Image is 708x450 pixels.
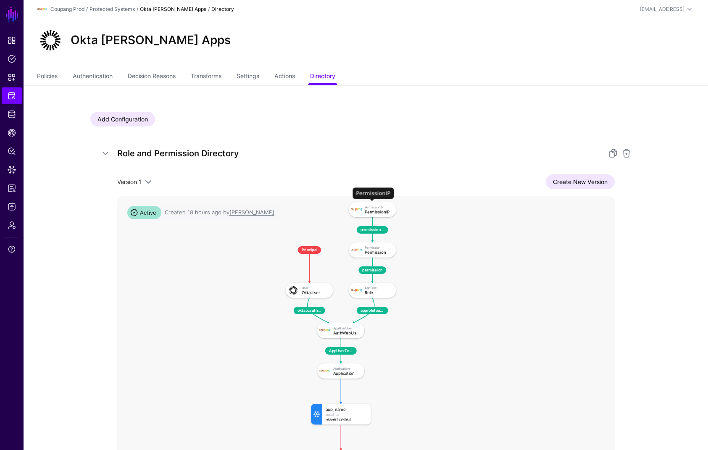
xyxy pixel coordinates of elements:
div: User [301,286,329,289]
div: Application [333,366,360,370]
span: permission [358,266,386,274]
a: Add Configuration [90,112,155,126]
img: svg+xml;base64,PHN2ZyBpZD0iTG9nbyIgeG1sbnM9Imh0dHA6Ly93d3cudzMub3JnLzIwMDAvc3ZnIiB3aWR0aD0iMTIxLj... [37,4,47,14]
a: Create New Version [546,174,615,189]
span: Identity Data Fabric [8,110,16,118]
div: Permission [364,250,392,255]
div: / [84,5,89,13]
div: / [135,5,140,13]
div: AppRole [364,286,392,289]
h2: Okta [PERSON_NAME] Apps [71,33,231,47]
span: permissioniptopermission [356,226,388,234]
a: SGNL [5,5,19,24]
span: Principal [297,246,321,254]
span: Version 1 [117,178,141,185]
span: approletouser [356,307,388,314]
a: Policies [37,69,58,85]
a: Transforms [191,69,221,85]
div: Created 18 hours ago by [165,208,274,217]
span: CAEP Hub [8,129,16,137]
a: Identity Data Fabric [2,106,22,123]
a: Logs [2,198,22,215]
a: Actions [274,69,295,85]
span: Support [8,245,16,253]
span: Active [127,206,161,219]
h5: Role and Permission Directory [117,147,598,160]
span: Protected Systems [8,92,16,100]
div: AuthWebUser [333,331,360,335]
a: Policy Lens [2,143,22,160]
span: Admin [8,221,16,229]
a: Decision Reasons [128,69,176,85]
span: oktatoauthwebuser [293,307,325,314]
span: AppUserToApp [325,347,356,355]
div: PermissionIP [353,187,394,199]
div: Application [333,371,360,376]
strong: Okta [PERSON_NAME] Apps [140,6,206,12]
div: Role [364,290,392,295]
div: OktaUser [301,290,329,295]
a: Access Reporting [2,180,22,197]
a: Settings [237,69,259,85]
strong: Directory [211,6,234,12]
div: Permission [364,245,392,249]
a: Snippets [2,69,22,86]
span: Logs [8,203,16,211]
img: svg+xml;base64,PHN2ZyBpZD0iTG9nbyIgeG1sbnM9Imh0dHA6Ly93d3cudzMub3JnLzIwMDAvc3ZnIiB3aWR0aD0iMTIxLj... [350,204,362,216]
a: CAEP Hub [2,124,22,141]
img: svg+xml;base64,PHN2ZyBpZD0iTG9nbyIgeG1sbnM9Imh0dHA6Ly93d3cudzMub3JnLzIwMDAvc3ZnIiB3aWR0aD0iMTIxLj... [319,366,330,377]
a: Coupang Prod [50,6,84,12]
span: Dashboard [8,36,16,45]
img: svg+xml;base64,PHN2ZyB3aWR0aD0iNjQiIGhlaWdodD0iNjQiIHZpZXdCb3g9IjAgMCA2NCA2NCIgZmlsbD0ibm9uZSIgeG... [287,285,299,296]
span: Data Lens [8,166,16,174]
a: Protected Systems [2,87,22,104]
span: Snippets [8,73,16,82]
span: Policy Lens [8,147,16,155]
div: Equal To [325,413,368,416]
a: Dashboard [2,32,22,49]
div: PermissionIP [364,205,392,209]
a: Data Lens [2,161,22,178]
img: svg+xml;base64,PHN2ZyB3aWR0aD0iNjQiIGhlaWdodD0iNjQiIHZpZXdCb3g9IjAgMCA2NCA2NCIgZmlsbD0ibm9uZSIgeG... [37,27,64,54]
div: [EMAIL_ADDRESS] [640,5,684,13]
div: / [206,5,211,13]
div: app_name [325,407,368,412]
div: PermissionIP [364,210,392,214]
div: Request Context [325,418,368,421]
img: svg+xml;base64,PHN2ZyBpZD0iTG9nbyIgeG1sbnM9Imh0dHA6Ly93d3cudzMub3JnLzIwMDAvc3ZnIiB3aWR0aD0iMTIxLj... [350,245,362,256]
a: Admin [2,217,22,234]
img: svg+xml;base64,PHN2ZyBpZD0iTG9nbyIgeG1sbnM9Imh0dHA6Ly93d3cudzMub3JnLzIwMDAvc3ZnIiB3aWR0aD0iMTIxLj... [319,325,330,337]
span: Access Reporting [8,184,16,192]
a: Policies [2,50,22,67]
div: AppRoleUser [333,326,360,330]
app-identifier: [PERSON_NAME] [229,209,274,216]
a: Authentication [73,69,113,85]
a: Protected Systems [89,6,135,12]
img: svg+xml;base64,PHN2ZyBpZD0iTG9nbyIgeG1sbnM9Imh0dHA6Ly93d3cudzMub3JnLzIwMDAvc3ZnIiB3aWR0aD0iMTIxLj... [350,285,362,296]
span: Policies [8,55,16,63]
a: Directory [310,69,335,85]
